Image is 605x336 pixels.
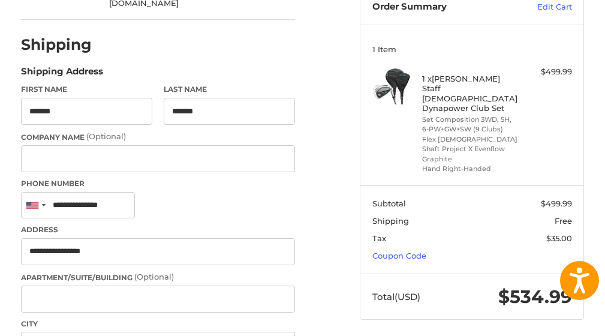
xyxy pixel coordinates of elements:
[546,233,572,243] span: $35.00
[498,286,572,308] span: $534.99
[21,271,296,283] label: Apartment/Suite/Building
[422,115,519,134] li: Set Composition 3WD, 5H, 6-PW+GW+SW (9 Clubs)
[372,199,406,208] span: Subtotal
[164,84,295,95] label: Last Name
[422,134,519,145] li: Flex [DEMOGRAPHIC_DATA]
[372,291,420,302] span: Total (USD)
[372,251,426,260] a: Coupon Code
[422,164,519,174] li: Hand Right-Handed
[422,144,519,164] li: Shaft Project X Evenflow Graphite
[21,178,296,189] label: Phone Number
[21,65,103,84] legend: Shipping Address
[522,66,572,78] div: $499.99
[422,74,519,113] h4: 1 x [PERSON_NAME] Staff [DEMOGRAPHIC_DATA] Dynapower Club Set
[21,84,152,95] label: First Name
[134,272,174,281] small: (Optional)
[21,35,92,54] h2: Shipping
[86,131,126,141] small: (Optional)
[508,1,572,13] a: Edit Cart
[372,44,572,54] h3: 1 Item
[22,193,49,218] div: United States: +1
[21,319,296,329] label: City
[372,216,409,226] span: Shipping
[21,131,296,143] label: Company Name
[372,233,386,243] span: Tax
[21,224,296,235] label: Address
[555,216,572,226] span: Free
[372,1,508,13] h3: Order Summary
[541,199,572,208] span: $499.99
